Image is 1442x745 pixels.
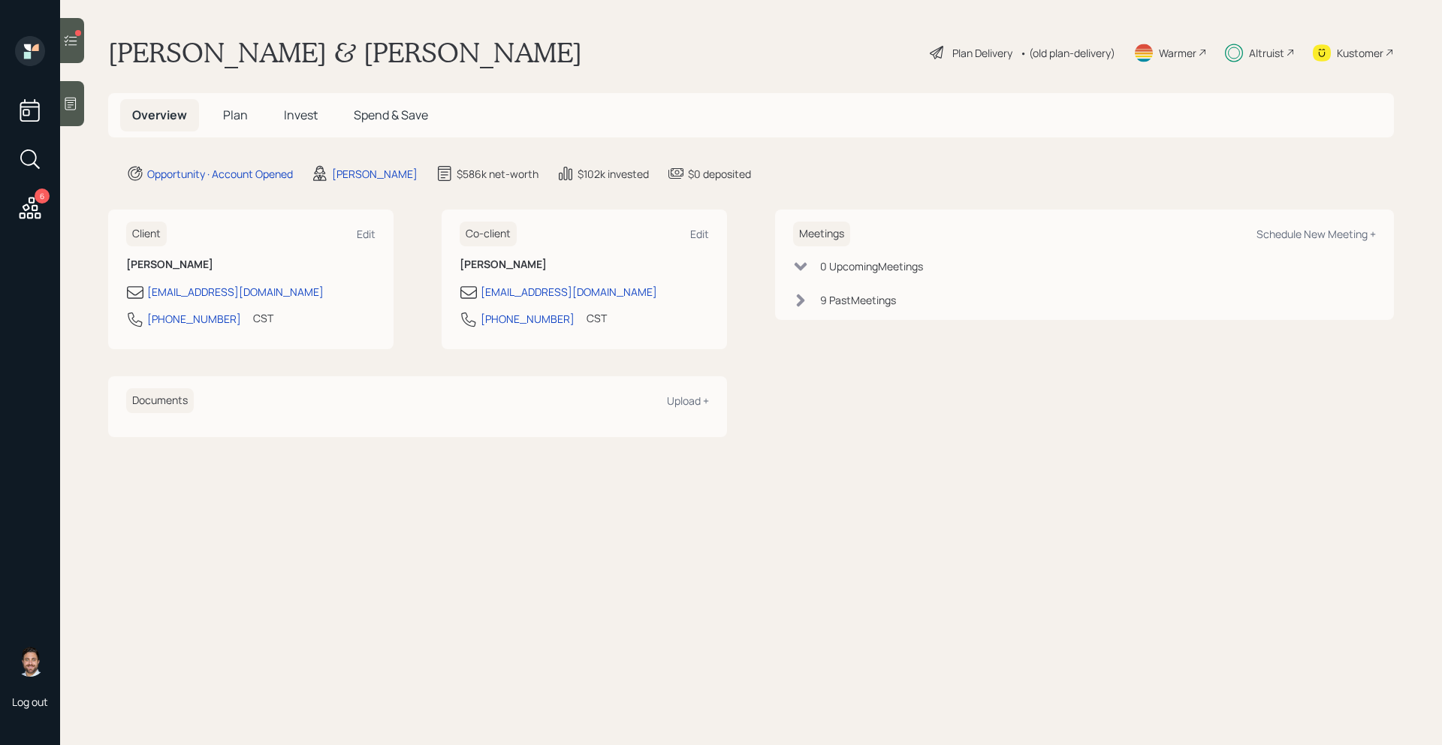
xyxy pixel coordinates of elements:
span: Invest [284,107,318,123]
h6: Co-client [460,222,517,246]
span: Spend & Save [354,107,428,123]
h6: Meetings [793,222,850,246]
div: Log out [12,695,48,709]
div: 6 [35,189,50,204]
h6: [PERSON_NAME] [126,258,376,271]
div: $0 deposited [688,166,751,182]
img: michael-russo-headshot.png [15,647,45,677]
div: Kustomer [1337,45,1383,61]
div: Schedule New Meeting + [1256,227,1376,241]
span: Overview [132,107,187,123]
div: Upload + [667,394,709,408]
div: Edit [690,227,709,241]
div: CST [587,310,607,326]
div: [PHONE_NUMBER] [147,311,241,327]
span: Plan [223,107,248,123]
div: CST [253,310,273,326]
h6: [PERSON_NAME] [460,258,709,271]
h1: [PERSON_NAME] & [PERSON_NAME] [108,36,582,69]
div: • (old plan-delivery) [1020,45,1115,61]
div: [EMAIL_ADDRESS][DOMAIN_NAME] [481,284,657,300]
div: Warmer [1159,45,1196,61]
div: $102k invested [578,166,649,182]
div: 9 Past Meeting s [820,292,896,308]
div: Edit [357,227,376,241]
div: [PERSON_NAME] [332,166,418,182]
div: Opportunity · Account Opened [147,166,293,182]
h6: Client [126,222,167,246]
h6: Documents [126,388,194,413]
div: Altruist [1249,45,1284,61]
div: Plan Delivery [952,45,1012,61]
div: [EMAIL_ADDRESS][DOMAIN_NAME] [147,284,324,300]
div: $586k net-worth [457,166,538,182]
div: 0 Upcoming Meeting s [820,258,923,274]
div: [PHONE_NUMBER] [481,311,575,327]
